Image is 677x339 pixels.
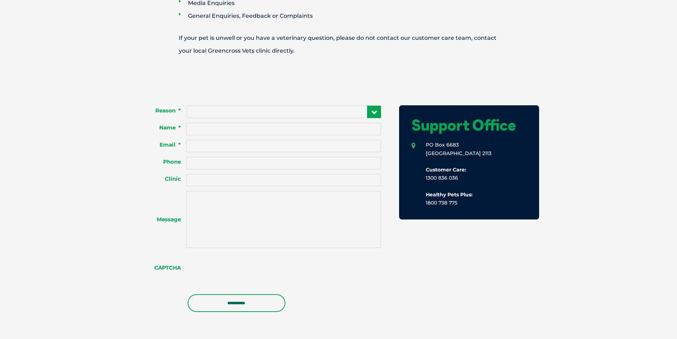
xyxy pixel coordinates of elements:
[412,118,527,133] h1: Support Office
[426,191,473,198] b: Healthy Pets Plus:
[412,141,527,207] li: PO Box 6683 [GEOGRAPHIC_DATA] 2113 1300 836 036 1800 738 775
[154,32,523,57] p: If your pet is unwell or you have a veterinary question, please do not contact our customer care ...
[138,124,187,131] label: Name
[138,158,187,165] label: Phone
[138,264,187,271] label: CAPTCHA
[186,255,294,283] iframe: reCAPTCHA
[138,107,187,114] label: Reason
[426,166,466,173] b: Customer Care:
[179,10,523,22] li: General Enquiries, Feedback or Complaints
[138,175,187,182] label: Clinic
[138,216,187,223] label: Message
[138,141,187,148] label: Email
